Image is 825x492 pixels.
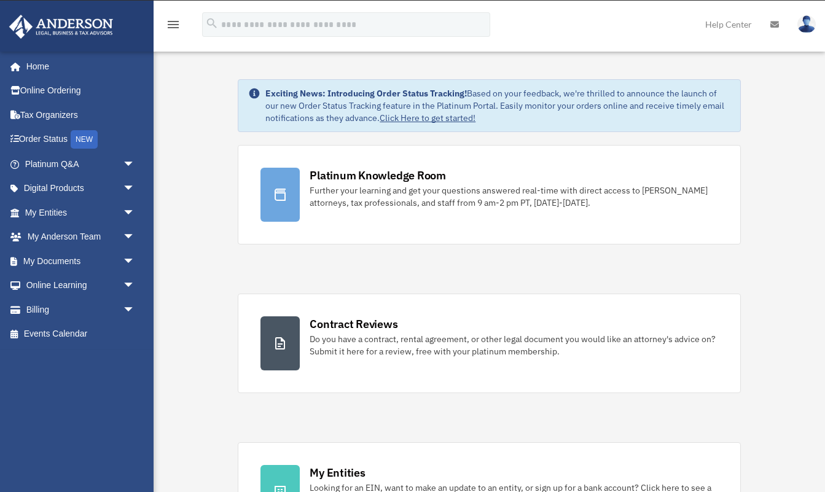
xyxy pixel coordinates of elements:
[9,322,154,346] a: Events Calendar
[9,152,154,176] a: Platinum Q&Aarrow_drop_down
[123,273,147,299] span: arrow_drop_down
[9,127,154,152] a: Order StatusNEW
[123,176,147,201] span: arrow_drop_down
[123,200,147,225] span: arrow_drop_down
[310,184,717,209] div: Further your learning and get your questions answered real-time with direct access to [PERSON_NAM...
[238,294,740,393] a: Contract Reviews Do you have a contract, rental agreement, or other legal document you would like...
[166,21,181,32] a: menu
[265,87,730,124] div: Based on your feedback, we're thrilled to announce the launch of our new Order Status Tracking fe...
[9,103,154,127] a: Tax Organizers
[9,225,154,249] a: My Anderson Teamarrow_drop_down
[6,15,117,39] img: Anderson Advisors Platinum Portal
[9,200,154,225] a: My Entitiesarrow_drop_down
[205,17,219,30] i: search
[123,225,147,250] span: arrow_drop_down
[123,249,147,274] span: arrow_drop_down
[9,79,154,103] a: Online Ordering
[238,145,740,244] a: Platinum Knowledge Room Further your learning and get your questions answered real-time with dire...
[71,130,98,149] div: NEW
[310,168,446,183] div: Platinum Knowledge Room
[265,88,467,99] strong: Exciting News: Introducing Order Status Tracking!
[9,273,154,298] a: Online Learningarrow_drop_down
[310,316,397,332] div: Contract Reviews
[166,17,181,32] i: menu
[9,249,154,273] a: My Documentsarrow_drop_down
[123,297,147,322] span: arrow_drop_down
[380,112,475,123] a: Click Here to get started!
[9,297,154,322] a: Billingarrow_drop_down
[797,15,816,33] img: User Pic
[9,176,154,201] a: Digital Productsarrow_drop_down
[310,465,365,480] div: My Entities
[310,333,717,357] div: Do you have a contract, rental agreement, or other legal document you would like an attorney's ad...
[123,152,147,177] span: arrow_drop_down
[9,54,147,79] a: Home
